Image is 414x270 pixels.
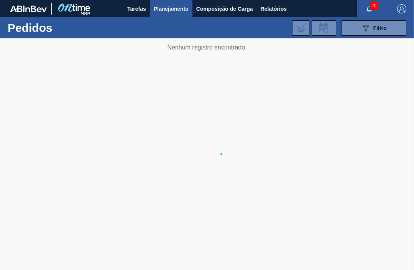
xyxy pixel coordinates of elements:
span: Filtro [373,25,387,31]
img: Logout [397,4,406,13]
img: TNhmsLtSVTkK8tSr43FrP2fwEKptu5GPRR3wAAAABJRU5ErkJggg== [10,5,47,12]
span: 20 [370,2,378,10]
div: Solicitação de Revisão de Pedidos [312,20,336,36]
div: Importar Negociações dos Pedidos [292,20,309,36]
span: Composição de Carga [196,4,253,13]
h1: Pedidos [8,23,109,32]
span: Relatórios [261,4,287,13]
span: Planejamento [154,4,189,13]
span: Tarefas [127,4,146,13]
button: Filtro [341,20,406,36]
button: Notificações [357,3,381,14]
